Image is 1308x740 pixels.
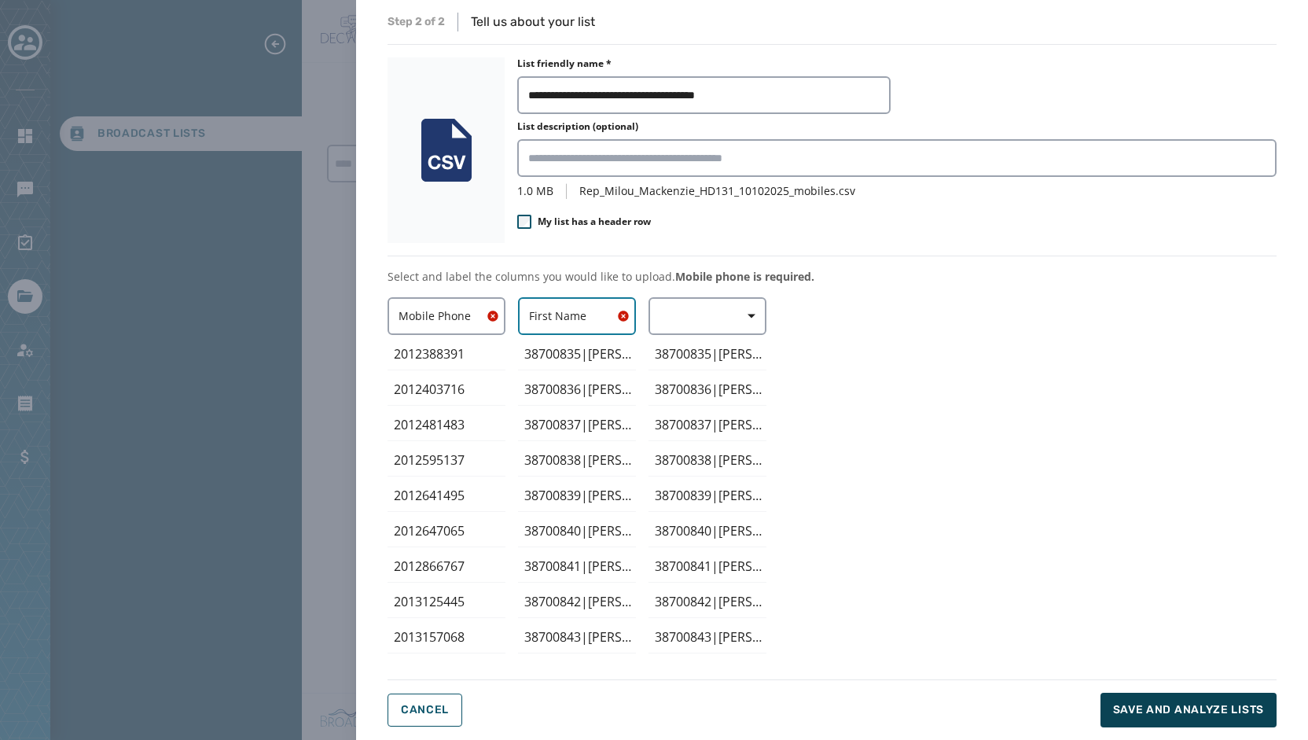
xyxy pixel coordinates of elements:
p: Select and label the columns you would like to upload. [388,269,1277,285]
button: Cancel [388,694,462,727]
div: 2012481483 [388,409,505,441]
label: List friendly name * [517,57,612,70]
div: 38700842|Entena and Nano [648,586,766,618]
div: 38700843|Premal and Riteshbhai Patel [648,621,766,653]
p: Tell us about your list [471,13,595,31]
span: Mobile phone is required. [675,269,814,284]
div: 38700841|John and Victoria Trabal [648,550,766,583]
div: 38700835|Daya and Renishkumar Viradiya [648,338,766,370]
div: 2013159710 [388,657,505,689]
span: Cancel [401,704,449,716]
div: 38700843|Premal and Riteshbhai Patel [518,621,636,653]
div: 38700837|Beth Ann Papaz [518,409,636,441]
div: 38700838|Ms. Carolyn V Tripodi [648,444,766,477]
div: 38700836|Anthony Diiorio Jr [518,374,636,406]
div: 38700840|Dietz and Supplee [518,515,636,547]
span: Step 2 of 2 [388,14,445,30]
div: 38700844|Kim and Lee [648,657,766,689]
span: Rep_Milou_Mackenzie_HD131_10102025_mobiles.csv [579,183,855,199]
div: 2012641495 [388,480,505,512]
input: My list has a header row [517,215,531,229]
div: 2012866767 [388,550,505,583]
div: 38700838|Ms. Carolyn V Tripodi [518,444,636,477]
span: My list has a header row [538,215,651,228]
span: First Name [529,308,625,324]
div: 38700837|Beth Ann Papaz [648,409,766,441]
div: 38700839|Patricia Michelle Cenicola [518,480,636,512]
div: 2012647065 [388,515,505,547]
span: Mobile Phone [399,308,494,324]
button: Save and analyze lists [1100,693,1277,727]
div: 2012403716 [388,374,505,406]
div: 2012388391 [388,338,505,370]
div: 38700844|Kim and Lee [518,657,636,689]
div: 2013157068 [388,621,505,653]
span: Save and analyze lists [1113,702,1264,718]
div: 38700839|Patricia Michelle Cenicola [648,480,766,512]
div: 38700842|Entena and Nano [518,586,636,618]
button: Mobile Phone [388,297,505,335]
div: 2013125445 [388,586,505,618]
div: 38700835|Daya and Renishkumar Viradiya [518,338,636,370]
label: List description (optional) [517,120,638,133]
div: 38700840|Dietz and Supplee [648,515,766,547]
div: 38700841|John and Victoria Trabal [518,550,636,583]
div: 2012595137 [388,444,505,477]
button: First Name [518,297,636,335]
div: 38700836|Anthony Diiorio Jr [648,374,766,406]
span: 1.0 MB [517,183,553,199]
